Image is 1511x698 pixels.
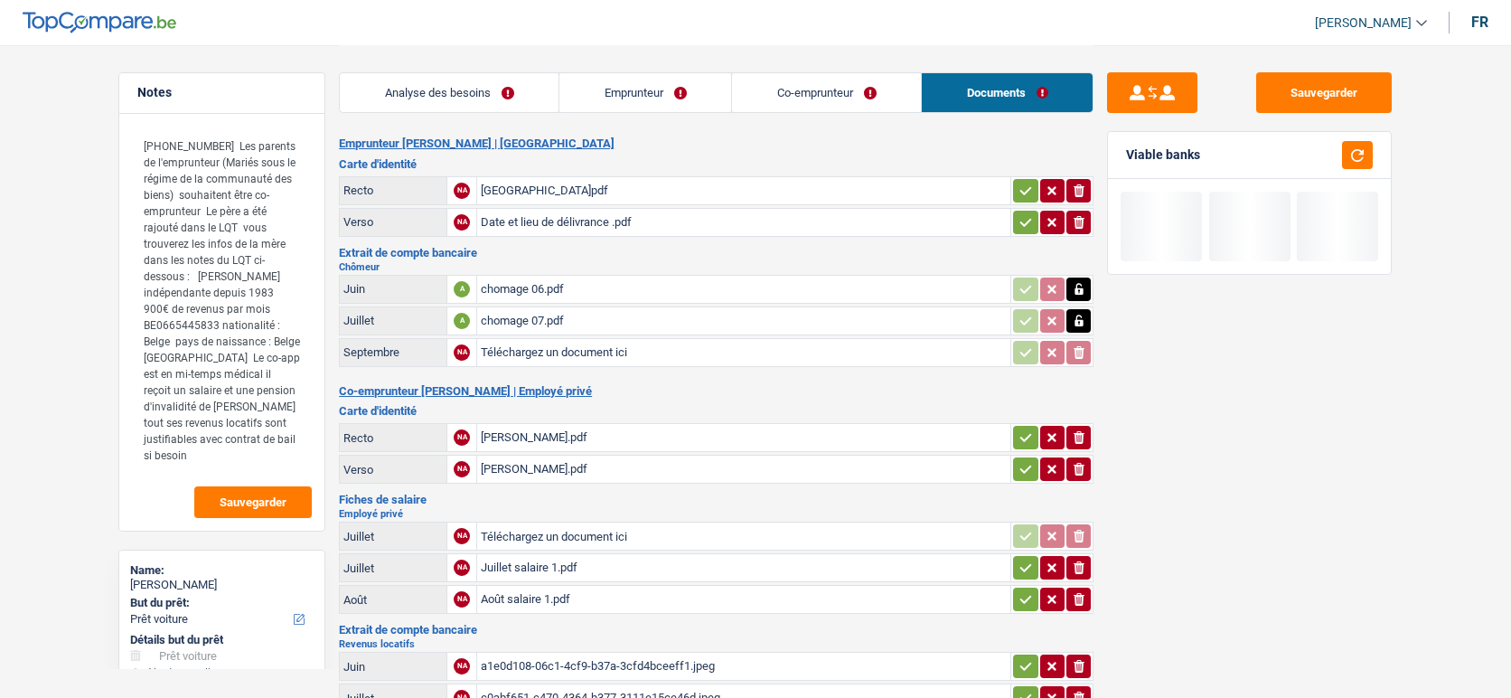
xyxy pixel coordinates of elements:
div: Juillet [343,530,443,543]
div: NA [454,429,470,446]
div: Septembre [343,345,443,359]
img: TopCompare Logo [23,12,176,33]
div: Juillet [343,561,443,575]
div: Juin [343,660,443,674]
div: chomage 07.pdf [481,307,1007,335]
div: [PERSON_NAME] [130,578,314,592]
div: Recto [343,184,443,197]
a: Analyse des besoins [340,73,558,112]
h3: Extrait de compte bancaire [339,624,1093,636]
div: NA [454,528,470,544]
div: A [454,313,470,329]
h2: Co-emprunteur [PERSON_NAME] | Employé privé [339,384,1093,399]
span: Sauvegarder [220,496,286,508]
h3: Extrait de compte bancaire [339,247,1093,259]
h2: Chômeur [339,262,1093,272]
a: Emprunteur [559,73,731,112]
div: Juin [343,282,443,296]
div: NA [454,560,470,576]
a: Documents [922,73,1093,112]
span: [PERSON_NAME] [1315,15,1412,31]
div: NA [454,214,470,231]
button: Sauvegarder [194,486,312,518]
label: But du prêt: [130,596,310,610]
button: Sauvegarder [1256,72,1392,113]
div: fr [1471,14,1488,31]
div: Date et lieu de délivrance .pdf [481,209,1007,236]
div: NA [454,461,470,477]
div: NA [454,344,470,361]
div: NA [454,658,470,674]
div: Ajouter une ligne [130,666,314,679]
h5: Notes [137,85,306,100]
div: [PERSON_NAME].pdf [481,456,1007,483]
h3: Fiches de salaire [339,494,1093,505]
div: NA [454,591,470,608]
h2: Emprunteur [PERSON_NAME] | [GEOGRAPHIC_DATA] [339,137,1093,151]
div: Août [343,593,443,607]
a: [PERSON_NAME] [1300,8,1427,38]
div: Viable banks [1126,147,1200,163]
div: A [454,281,470,297]
div: Juillet [343,314,443,327]
h2: Employé privé [339,509,1093,519]
div: Verso [343,463,443,476]
div: Recto [343,431,443,445]
div: Verso [343,215,443,229]
h2: Revenus locatifs [339,639,1093,649]
div: Détails but du prêt [130,633,314,647]
div: Août salaire 1.pdf [481,586,1007,613]
div: [GEOGRAPHIC_DATA]pdf [481,177,1007,204]
div: chomage 06.pdf [481,276,1007,303]
div: a1e0d108-06c1-4cf9-b37a-3cfd4bceeff1.jpeg [481,653,1007,680]
div: Name: [130,563,314,578]
a: Co-emprunteur [732,73,921,112]
div: [PERSON_NAME].pdf [481,424,1007,451]
h3: Carte d'identité [339,405,1093,417]
div: Juillet salaire 1.pdf [481,554,1007,581]
div: NA [454,183,470,199]
h3: Carte d'identité [339,158,1093,170]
